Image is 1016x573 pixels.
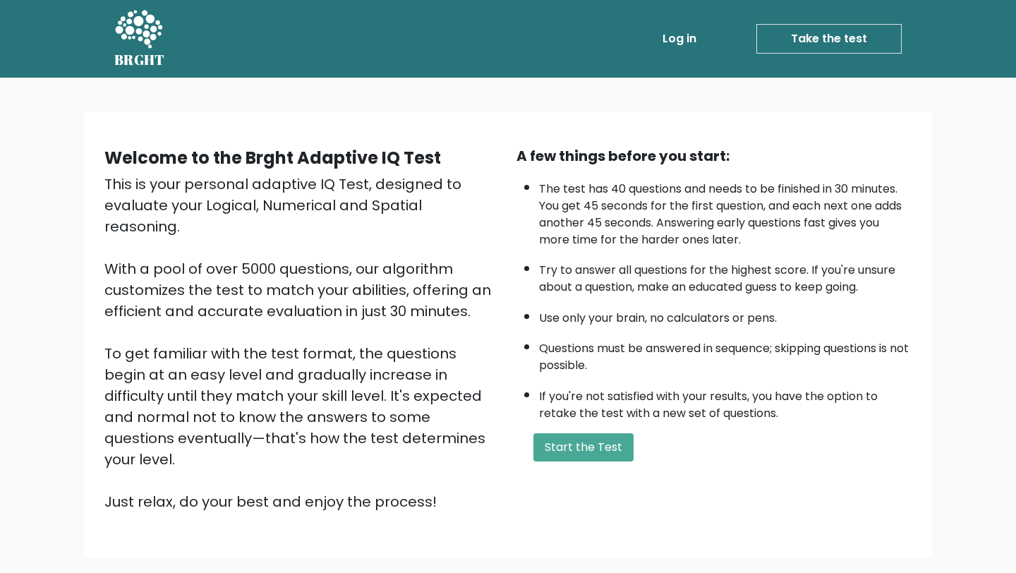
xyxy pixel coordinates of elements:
button: Start the Test [533,433,634,462]
a: BRGHT [114,6,165,72]
li: Questions must be answered in sequence; skipping questions is not possible. [539,333,912,374]
li: The test has 40 questions and needs to be finished in 30 minutes. You get 45 seconds for the firs... [539,174,912,248]
div: A few things before you start: [516,145,912,167]
b: Welcome to the Brght Adaptive IQ Test [104,146,441,169]
a: Log in [657,25,702,53]
li: If you're not satisfied with your results, you have the option to retake the test with a new set ... [539,381,912,422]
h5: BRGHT [114,52,165,68]
a: Take the test [756,24,902,54]
li: Try to answer all questions for the highest score. If you're unsure about a question, make an edu... [539,255,912,296]
div: This is your personal adaptive IQ Test, designed to evaluate your Logical, Numerical and Spatial ... [104,174,500,512]
li: Use only your brain, no calculators or pens. [539,303,912,327]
